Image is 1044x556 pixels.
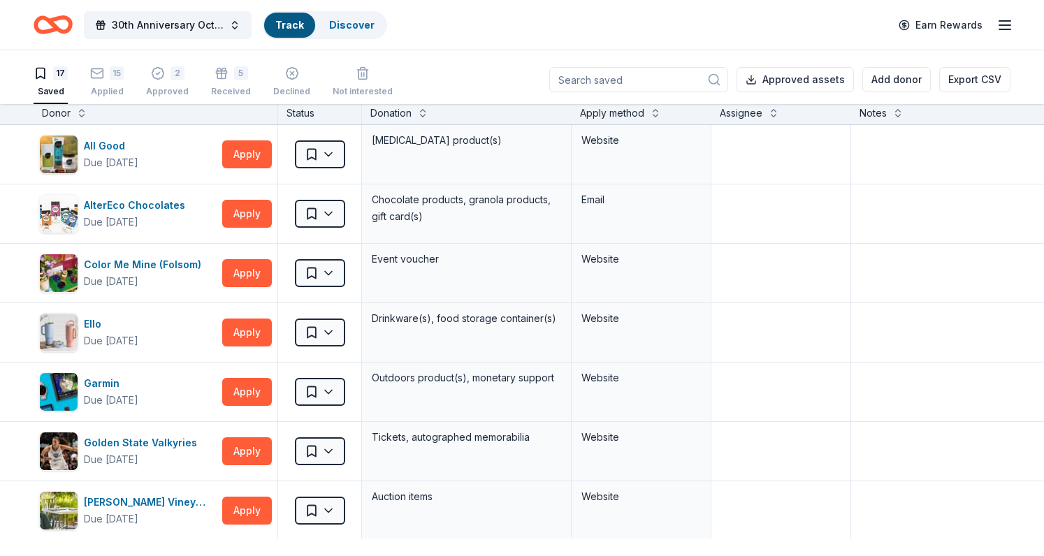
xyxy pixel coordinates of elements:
div: Due [DATE] [84,214,138,231]
div: Website [581,370,701,386]
input: Search saved [549,67,728,92]
button: Export CSV [939,67,1010,92]
button: Image for Honig Vineyard and Winery[PERSON_NAME] Vineyard and WineryDue [DATE] [39,491,217,530]
button: Declined [273,61,310,104]
button: Image for All GoodAll GoodDue [DATE] [39,135,217,174]
div: Assignee [720,105,762,122]
div: Event voucher [370,249,563,269]
button: Approved assets [737,67,854,92]
img: Image for Honig Vineyard and Winery [40,492,78,529]
div: Garmin [84,375,138,392]
div: Saved [34,86,68,97]
img: Image for Golden State Valkyries [40,432,78,470]
button: Add donor [862,67,931,92]
img: Image for All Good [40,136,78,173]
img: Image for Ello [40,314,78,351]
div: Due [DATE] [84,273,138,290]
div: Website [581,251,701,268]
button: Apply [222,437,272,465]
div: 15 [110,66,124,80]
button: Apply [222,140,272,168]
div: Applied [90,86,124,97]
button: Apply [222,259,272,287]
div: Auction items [370,487,563,506]
div: Email [581,191,701,208]
button: Apply [222,200,272,228]
div: Apply method [580,105,644,122]
img: Image for Garmin [40,373,78,411]
div: Drinkware(s), food storage container(s) [370,309,563,328]
div: Tickets, autographed memorabilia [370,427,563,447]
div: Website [581,488,701,505]
button: 5Received [211,61,251,104]
button: Image for AlterEco ChocolatesAlterEco ChocolatesDue [DATE] [39,194,217,233]
a: Track [275,19,304,31]
div: Due [DATE] [84,511,138,527]
div: AlterEco Chocolates [84,197,191,214]
div: Website [581,429,701,446]
img: Image for Color Me Mine (Folsom) [40,254,78,292]
button: Image for Color Me Mine (Folsom)Color Me Mine (Folsom)Due [DATE] [39,254,217,293]
div: Status [278,99,362,124]
div: 5 [234,66,248,80]
div: Notes [860,105,887,122]
div: Due [DATE] [84,392,138,409]
button: Apply [222,319,272,346]
div: Approved [146,86,189,97]
button: Image for GarminGarminDue [DATE] [39,372,217,411]
div: Ello [84,316,138,332]
div: 2 [171,66,184,80]
button: 17Saved [34,61,68,104]
div: Website [581,132,701,149]
div: Due [DATE] [84,332,138,349]
div: Received [211,86,251,97]
div: Due [DATE] [84,154,138,171]
button: 15Applied [90,61,124,104]
span: 30th Anniversary Octoberfest for a Cause [112,17,224,34]
img: Image for AlterEco Chocolates [40,195,78,233]
div: Chocolate products, granola products, gift card(s) [370,190,563,226]
div: Due [DATE] [84,451,138,468]
a: Earn Rewards [890,13,991,38]
button: Not interested [333,61,393,104]
button: Apply [222,497,272,525]
div: Donor [42,105,71,122]
div: Donation [370,105,412,122]
div: All Good [84,138,138,154]
button: 2Approved [146,61,189,104]
div: Outdoors product(s), monetary support [370,368,563,388]
button: Apply [222,378,272,406]
div: Declined [273,86,310,97]
button: 30th Anniversary Octoberfest for a Cause [84,11,252,39]
button: TrackDiscover [263,11,387,39]
div: Golden State Valkyries [84,434,203,451]
div: Website [581,310,701,327]
div: [PERSON_NAME] Vineyard and Winery [84,494,217,511]
button: Image for Golden State ValkyriesGolden State ValkyriesDue [DATE] [39,432,217,471]
button: Image for ElloElloDue [DATE] [39,313,217,352]
a: Discover [329,19,375,31]
div: Not interested [333,86,393,97]
div: 17 [53,66,68,80]
div: [MEDICAL_DATA] product(s) [370,131,563,150]
a: Home [34,8,73,41]
div: Color Me Mine (Folsom) [84,256,207,273]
